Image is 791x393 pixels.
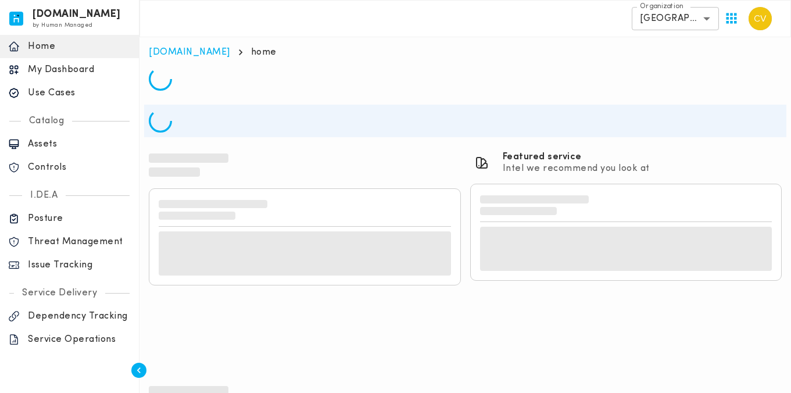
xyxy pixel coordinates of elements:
h6: [DOMAIN_NAME] [33,10,121,19]
p: Use Cases [28,87,131,99]
img: Carter Velasquez [749,7,772,30]
img: invicta.io [9,12,23,26]
nav: breadcrumb [149,47,782,58]
p: Issue Tracking [28,259,131,271]
label: Organization [640,2,683,12]
p: Threat Management [28,236,131,248]
p: Intel we recommend you look at [503,163,650,174]
p: I.DE.A [22,190,66,201]
p: My Dashboard [28,64,131,76]
p: Dependency Tracking [28,310,131,322]
p: Controls [28,162,131,173]
p: Home [28,41,131,52]
p: Assets [28,138,131,150]
p: Posture [28,213,131,224]
span: by Human Managed [33,22,92,28]
p: Service Delivery [14,287,105,299]
p: Catalog [21,115,73,127]
h6: Featured service [503,151,650,163]
p: Service Operations [28,334,131,345]
div: [GEOGRAPHIC_DATA] [632,7,719,30]
button: User [744,2,776,35]
a: [DOMAIN_NAME] [149,48,230,57]
p: home [251,47,277,58]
